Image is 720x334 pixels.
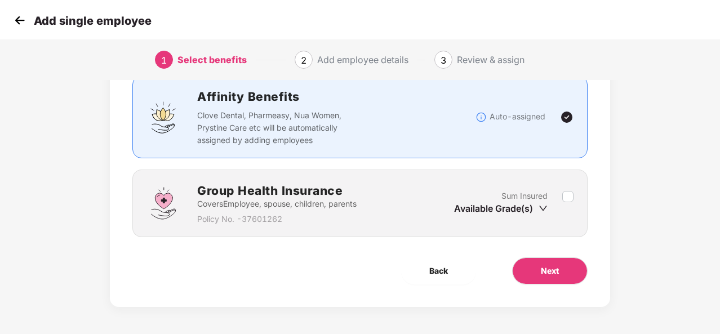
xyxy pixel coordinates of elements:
[11,12,28,29] img: svg+xml;base64,PHN2ZyB4bWxucz0iaHR0cDovL3d3dy53My5vcmcvMjAwMC9zdmciIHdpZHRoPSIzMCIgaGVpZ2h0PSIzMC...
[541,265,559,277] span: Next
[501,190,548,202] p: Sum Insured
[197,87,475,106] h2: Affinity Benefits
[401,257,476,284] button: Back
[146,100,180,134] img: svg+xml;base64,PHN2ZyBpZD0iQWZmaW5pdHlfQmVuZWZpdHMiIGRhdGEtbmFtZT0iQWZmaW5pdHkgQmVuZWZpdHMiIHhtbG...
[197,109,364,146] p: Clove Dental, Pharmeasy, Nua Women, Prystine Care etc will be automatically assigned by adding em...
[161,55,167,66] span: 1
[490,110,545,123] p: Auto-assigned
[197,181,357,200] h2: Group Health Insurance
[429,265,448,277] span: Back
[317,51,408,69] div: Add employee details
[177,51,247,69] div: Select benefits
[197,198,357,210] p: Covers Employee, spouse, children, parents
[301,55,306,66] span: 2
[457,51,525,69] div: Review & assign
[539,204,548,213] span: down
[560,110,574,124] img: svg+xml;base64,PHN2ZyBpZD0iVGljay0yNHgyNCIgeG1sbnM9Imh0dHA6Ly93d3cudzMub3JnLzIwMDAvc3ZnIiB3aWR0aD...
[475,112,487,123] img: svg+xml;base64,PHN2ZyBpZD0iSW5mb18tXzMyeDMyIiBkYXRhLW5hbWU9IkluZm8gLSAzMngzMiIgeG1sbnM9Imh0dHA6Ly...
[454,202,548,215] div: Available Grade(s)
[441,55,446,66] span: 3
[197,213,357,225] p: Policy No. - 37601262
[146,186,180,220] img: svg+xml;base64,PHN2ZyBpZD0iR3JvdXBfSGVhbHRoX0luc3VyYW5jZSIgZGF0YS1uYW1lPSJHcm91cCBIZWFsdGggSW5zdX...
[512,257,588,284] button: Next
[34,14,152,28] p: Add single employee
